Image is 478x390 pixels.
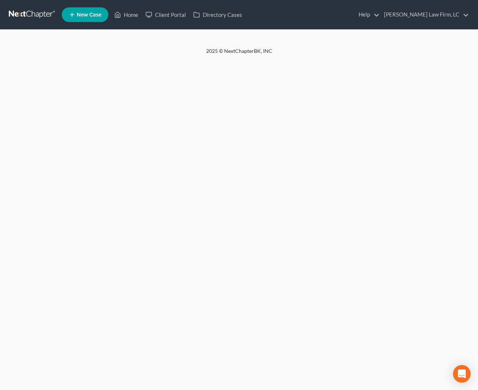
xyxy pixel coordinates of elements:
[111,8,142,21] a: Home
[142,8,190,21] a: Client Portal
[30,47,449,61] div: 2025 © NextChapterBK, INC
[190,8,246,21] a: Directory Cases
[355,8,380,21] a: Help
[453,365,471,383] div: Open Intercom Messenger
[62,7,108,22] new-legal-case-button: New Case
[380,8,469,21] a: [PERSON_NAME] Law Firm, LC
